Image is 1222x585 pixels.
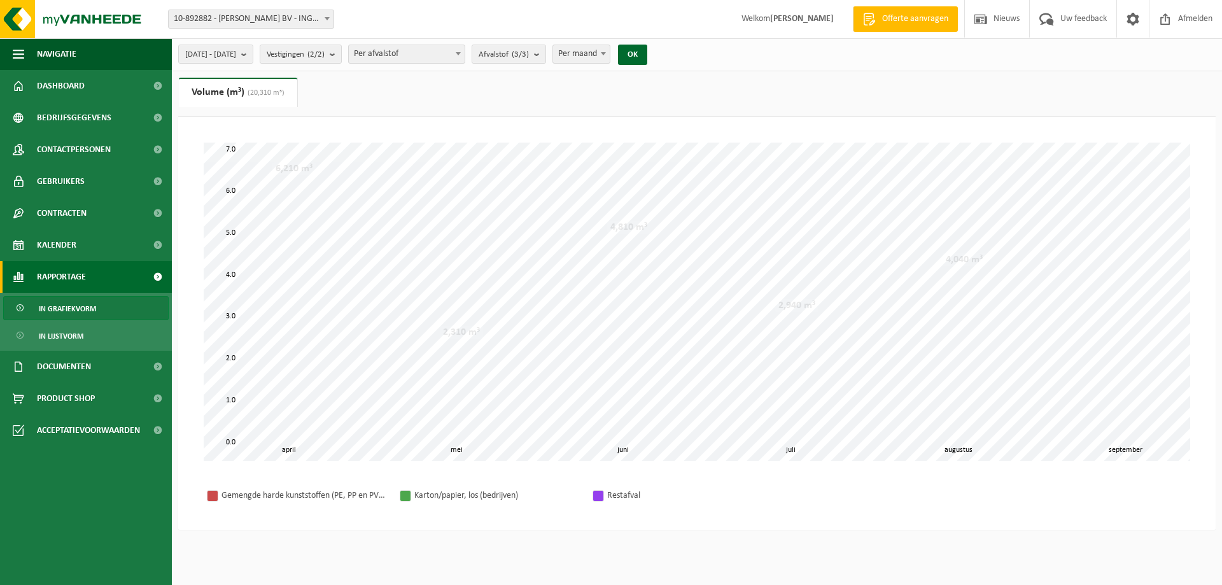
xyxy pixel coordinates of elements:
span: Per maand [552,45,610,64]
div: 4,810 m³ [607,221,650,234]
a: In grafiekvorm [3,296,169,320]
span: Documenten [37,351,91,383]
button: [DATE] - [DATE] [178,45,253,64]
span: Per afvalstof [348,45,465,64]
span: Kalender [37,229,76,261]
span: [DATE] - [DATE] [185,45,236,64]
span: Per maand [553,45,610,63]
span: Navigatie [37,38,76,70]
div: Karton/papier, los (bedrijven) [414,488,580,504]
button: OK [618,45,647,65]
span: Dashboard [37,70,85,102]
a: In lijstvorm [3,323,169,348]
div: 2,940 m³ [775,299,818,312]
span: Afvalstof [479,45,529,64]
span: Per afvalstof [349,45,465,63]
span: Bedrijfsgegevens [37,102,111,134]
span: (20,310 m³) [244,89,284,97]
count: (3/3) [512,50,529,59]
span: Vestigingen [267,45,325,64]
button: Afvalstof(3/3) [472,45,546,64]
span: In grafiekvorm [39,297,96,321]
span: Gebruikers [37,166,85,197]
span: 10-892882 - STIKA BV - INGELMUNSTER [169,10,334,28]
span: Offerte aanvragen [879,13,952,25]
span: 10-892882 - STIKA BV - INGELMUNSTER [168,10,334,29]
div: 2,310 m³ [440,326,483,339]
a: Offerte aanvragen [853,6,958,32]
span: Contracten [37,197,87,229]
div: Restafval [607,488,773,504]
span: Product Shop [37,383,95,414]
button: Vestigingen(2/2) [260,45,342,64]
span: Contactpersonen [37,134,111,166]
div: Gemengde harde kunststoffen (PE, PP en PVC), recycleerbaar (industrieel) [221,488,387,504]
div: 4,040 m³ [943,253,986,266]
strong: [PERSON_NAME] [770,14,834,24]
span: Acceptatievoorwaarden [37,414,140,446]
count: (2/2) [307,50,325,59]
span: In lijstvorm [39,324,83,348]
a: Volume (m³) [179,78,297,107]
div: 6,210 m³ [272,162,316,175]
span: Rapportage [37,261,86,293]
